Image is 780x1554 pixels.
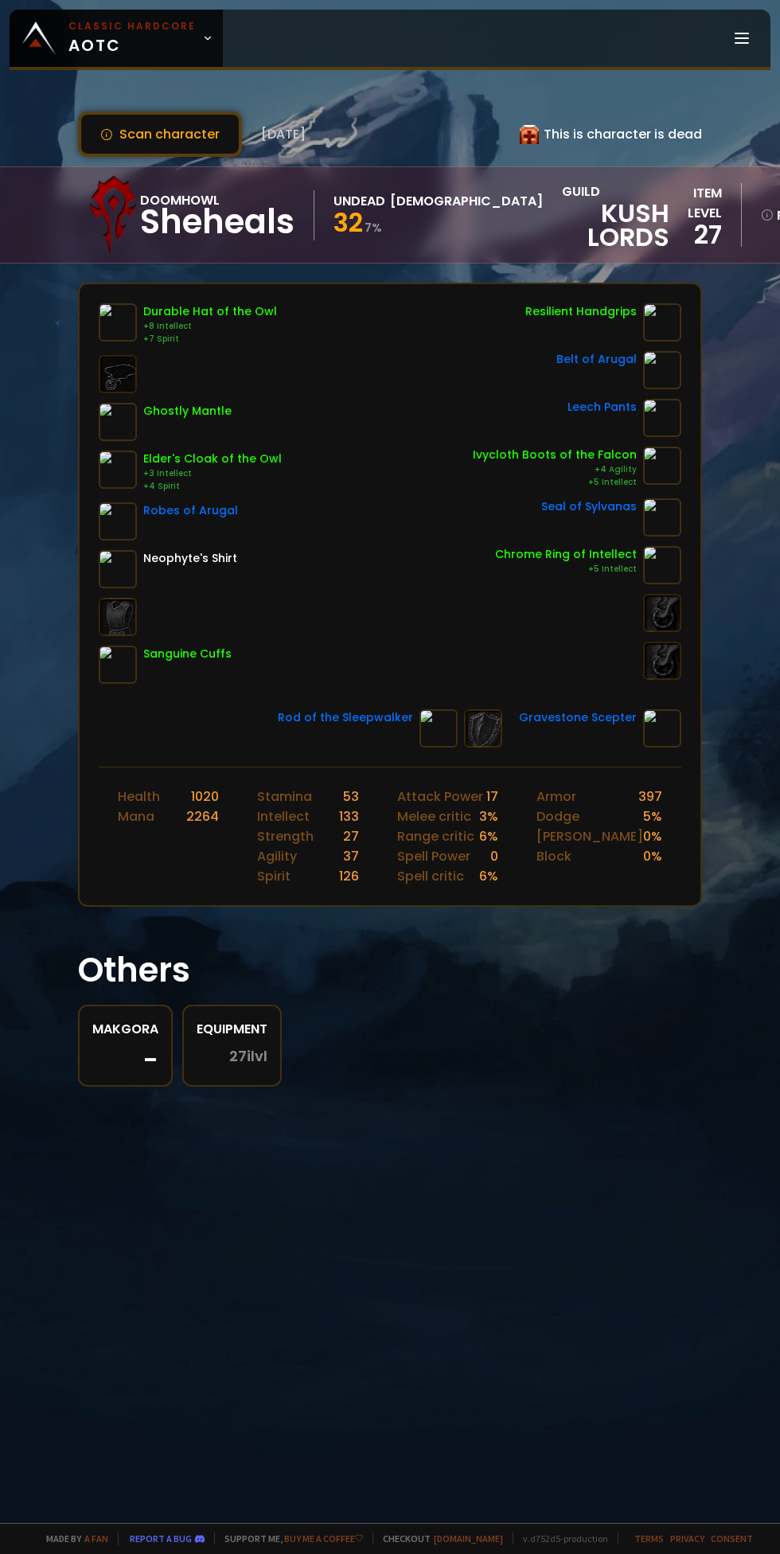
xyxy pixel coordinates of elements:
[711,1533,753,1544] a: Consent
[143,333,277,346] div: +7 Spirit
[490,846,498,866] div: 0
[99,451,137,489] img: item-7356
[419,709,458,748] img: item-1155
[214,1533,363,1544] span: Support me,
[37,1533,108,1544] span: Made by
[186,806,219,826] div: 2264
[397,846,470,866] div: Spell Power
[513,1533,608,1544] span: v. d752d5 - production
[365,220,382,236] small: 7 %
[643,846,662,866] div: 0 %
[92,1048,158,1072] div: -
[10,10,223,67] a: Classic HardcoreAOTC
[257,846,297,866] div: Agility
[473,476,637,489] div: +5 Intellect
[634,1533,664,1544] a: Terms
[643,498,681,537] img: item-6414
[99,403,137,441] img: item-3324
[182,1005,282,1087] a: Equipment27ilvl
[284,1533,363,1544] a: Buy me a coffee
[643,303,681,342] img: item-14403
[278,709,413,726] div: Rod of the Sleepwalker
[643,709,681,748] img: item-7001
[99,502,137,541] img: item-6324
[143,303,277,320] div: Durable Hat of the Owl
[143,480,282,493] div: +4 Spirit
[473,447,637,463] div: Ivycloth Boots of the Falcon
[84,1533,108,1544] a: a fan
[562,182,669,249] div: guild
[556,351,637,368] div: Belt of Arugal
[473,463,637,476] div: +4 Agility
[257,806,310,826] div: Intellect
[525,303,637,320] div: Resilient Handgrips
[343,787,359,806] div: 53
[486,787,498,806] div: 17
[197,1019,267,1039] div: Equipment
[143,550,237,567] div: Neophyte's Shirt
[99,646,137,684] img: item-14375
[567,399,637,416] div: Leech Pants
[479,826,498,846] div: 6 %
[143,451,282,467] div: Elder's Cloak of the Owl
[143,320,277,333] div: +8 Intellect
[643,447,681,485] img: item-9792
[479,866,498,886] div: 6 %
[520,124,702,144] div: This is character is dead
[372,1533,503,1544] span: Checkout
[495,546,637,563] div: Chrome Ring of Intellect
[541,498,637,515] div: Seal of Sylvanas
[339,806,359,826] div: 133
[643,546,681,584] img: item-11983
[229,1048,267,1064] span: 27 ilvl
[140,210,294,234] div: Sheheals
[68,19,196,33] small: Classic Hardcore
[643,806,662,826] div: 5 %
[143,403,232,420] div: Ghostly Mantle
[333,191,385,211] div: Undead
[390,191,543,211] div: [DEMOGRAPHIC_DATA]
[78,111,242,157] button: Scan character
[479,806,498,826] div: 3 %
[191,787,219,806] div: 1020
[257,787,312,806] div: Stamina
[118,787,160,806] div: Health
[143,502,238,519] div: Robes of Arugal
[638,787,662,806] div: 397
[68,19,196,57] span: AOTC
[643,826,662,846] div: 0 %
[397,806,471,826] div: Melee critic
[643,351,681,389] img: item-6392
[536,826,643,846] div: [PERSON_NAME]
[92,1019,158,1039] div: Makgora
[143,467,282,480] div: +3 Intellect
[536,846,571,866] div: Block
[495,563,637,576] div: +5 Intellect
[397,787,483,806] div: Attack Power
[343,826,359,846] div: 27
[397,826,474,846] div: Range critic
[118,806,154,826] div: Mana
[257,866,291,886] div: Spirit
[99,550,137,588] img: item-53
[562,201,669,249] span: Kush Lords
[670,1533,704,1544] a: Privacy
[536,787,576,806] div: Armor
[519,709,637,726] div: Gravestone Scepter
[339,866,359,886] div: 126
[143,646,232,662] div: Sanguine Cuffs
[397,866,464,886] div: Spell critic
[669,223,722,247] div: 27
[261,124,306,144] span: [DATE]
[333,205,363,240] span: 32
[130,1533,192,1544] a: Report a bug
[78,945,702,995] h1: Others
[140,190,294,210] div: Doomhowl
[669,183,722,223] div: item level
[257,826,314,846] div: Strength
[536,806,579,826] div: Dodge
[99,303,137,342] img: item-10289
[343,846,359,866] div: 37
[78,1005,173,1087] a: Makgora-
[643,399,681,437] img: item-6910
